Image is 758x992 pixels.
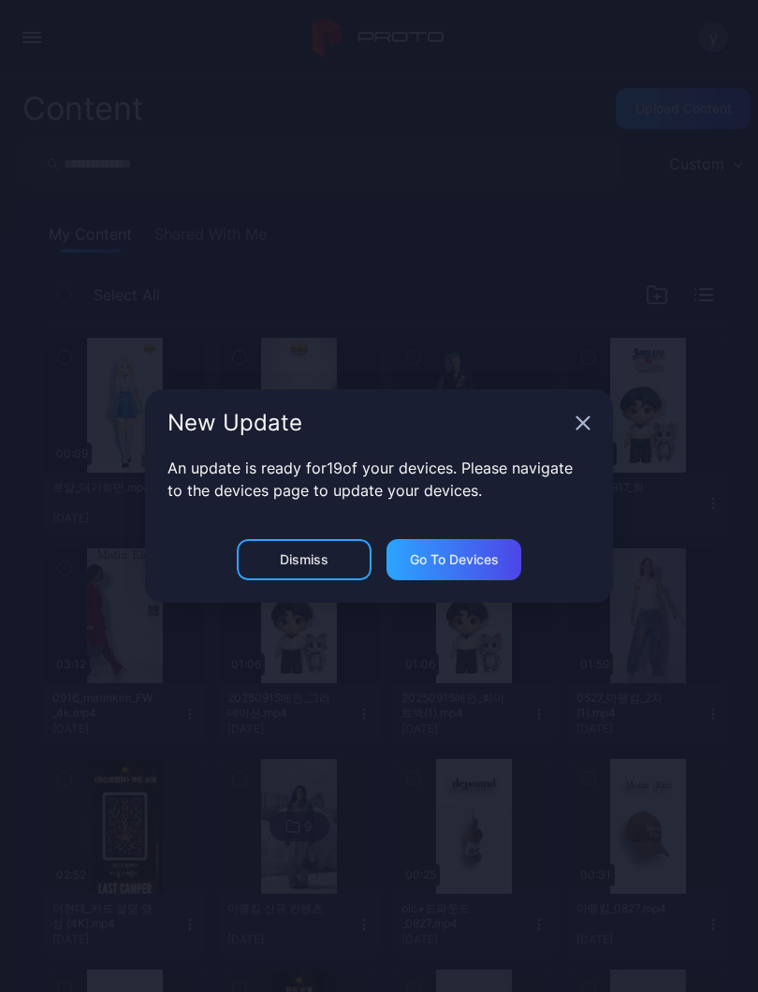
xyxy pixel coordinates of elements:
div: New Update [168,412,568,434]
p: An update is ready for 19 of your devices. Please navigate to the devices page to update your dev... [168,457,590,502]
div: Dismiss [280,552,328,567]
div: Go to devices [410,552,499,567]
button: Dismiss [237,539,372,580]
button: Go to devices [386,539,521,580]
